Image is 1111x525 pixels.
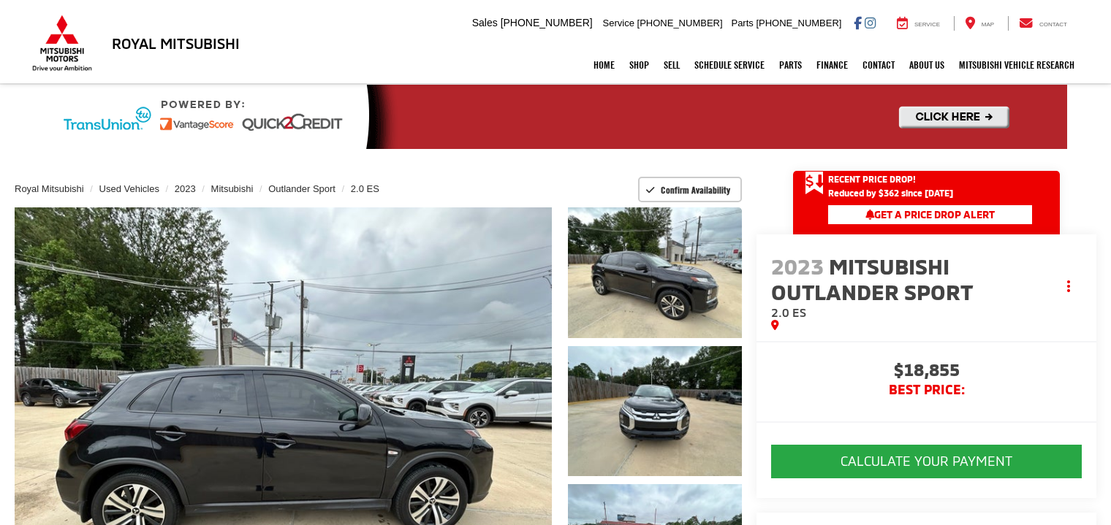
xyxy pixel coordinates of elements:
span: Contact [1039,21,1067,28]
img: 2023 Mitsubishi Outlander Sport 2.0 ES [566,345,743,478]
a: Mitsubishi Vehicle Research [952,47,1082,83]
span: Get Price Drop Alert [805,171,824,196]
span: Confirm Availability [661,184,730,196]
span: $18,855 [771,361,1082,383]
span: BEST PRICE: [771,383,1082,397]
a: Home [586,47,622,83]
a: Map [954,16,1005,31]
a: Shop [622,47,656,83]
span: Map [982,21,994,28]
span: 2.0 ES [771,305,806,319]
a: Sell [656,47,687,83]
button: Actions [1056,274,1082,299]
a: Used Vehicles [99,183,159,194]
a: Mitsubishi [211,183,254,194]
button: Confirm Availability [638,177,743,202]
img: Quick2Credit [44,85,1067,149]
h3: Royal Mitsubishi [112,35,240,51]
img: 2023 Mitsubishi Outlander Sport 2.0 ES [566,206,743,340]
a: Outlander Sport [268,183,335,194]
a: Expand Photo 1 [568,207,742,338]
img: Mitsubishi [29,15,95,72]
span: [PHONE_NUMBER] [756,18,841,28]
span: [PHONE_NUMBER] [501,17,593,28]
span: Reduced by $362 since [DATE] [828,188,1032,198]
span: Service [914,21,940,28]
a: Instagram: Click to visit our Instagram page [865,17,876,28]
a: Service [886,16,951,31]
span: Service [603,18,634,28]
a: Schedule Service: Opens in a new tab [687,47,772,83]
span: Mitsubishi Outlander Sport [771,253,978,304]
span: dropdown dots [1067,280,1070,292]
a: Finance [809,47,855,83]
span: [PHONE_NUMBER] [637,18,723,28]
span: Get a Price Drop Alert [865,208,995,221]
a: Contact [855,47,902,83]
a: Expand Photo 2 [568,346,742,477]
a: Facebook: Click to visit our Facebook page [854,17,862,28]
a: Contact [1008,16,1078,31]
span: Recent Price Drop! [828,173,916,185]
a: Royal Mitsubishi [15,183,84,194]
span: Sales [472,17,498,28]
a: Get Price Drop Alert Recent Price Drop! [793,171,1060,188]
a: Parts: Opens in a new tab [772,47,809,83]
a: 2023 [175,183,196,194]
button: CALCULATE YOUR PAYMENT [771,445,1082,478]
a: 2.0 ES [351,183,379,194]
a: About Us [902,47,952,83]
span: Parts [731,18,753,28]
span: 2023 [771,253,824,279]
